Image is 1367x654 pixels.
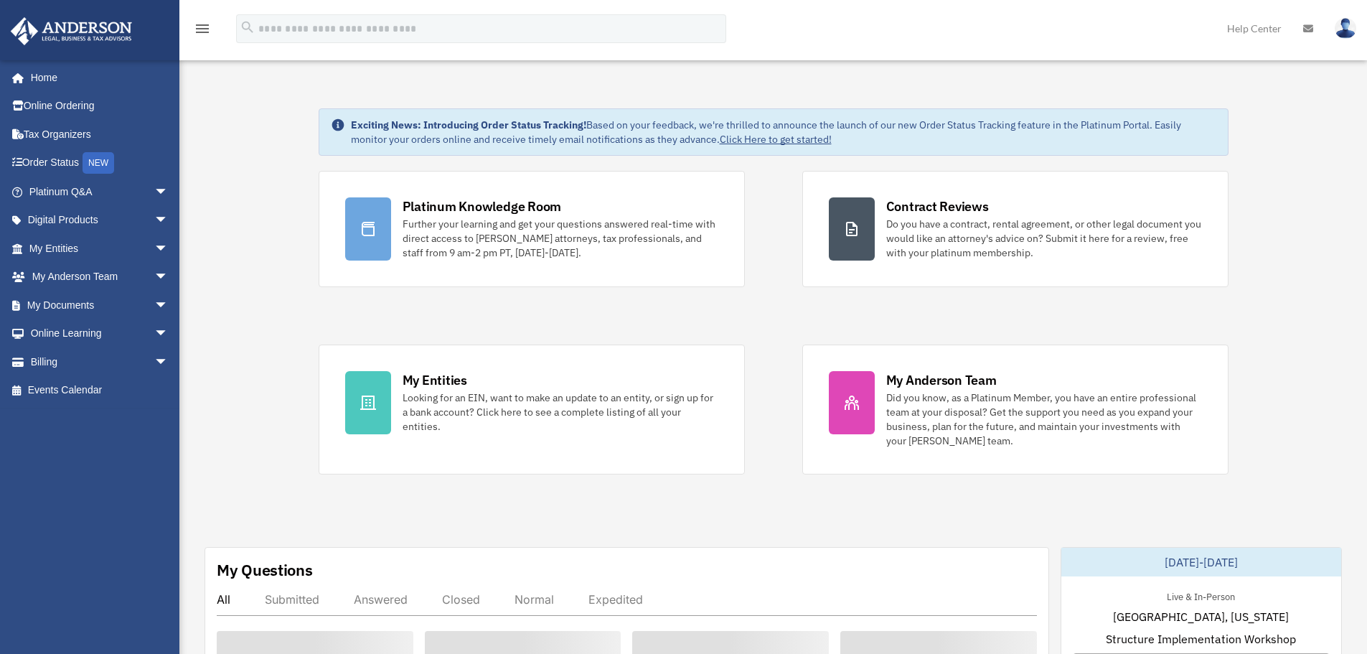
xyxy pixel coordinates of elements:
span: [GEOGRAPHIC_DATA], [US_STATE] [1113,608,1289,625]
a: Online Learningarrow_drop_down [10,319,190,348]
div: NEW [83,152,114,174]
div: Expedited [588,592,643,607]
div: Platinum Knowledge Room [403,197,562,215]
div: Did you know, as a Platinum Member, you have an entire professional team at your disposal? Get th... [886,391,1202,448]
span: arrow_drop_down [154,234,183,263]
a: Events Calendar [10,376,190,405]
a: Tax Organizers [10,120,190,149]
a: Digital Productsarrow_drop_down [10,206,190,235]
div: My Entities [403,371,467,389]
strong: Exciting News: Introducing Order Status Tracking! [351,118,586,131]
span: arrow_drop_down [154,291,183,320]
div: My Anderson Team [886,371,997,389]
span: arrow_drop_down [154,206,183,235]
i: search [240,19,255,35]
a: Billingarrow_drop_down [10,347,190,376]
a: Platinum Knowledge Room Further your learning and get your questions answered real-time with dire... [319,171,745,287]
span: arrow_drop_down [154,177,183,207]
a: My Documentsarrow_drop_down [10,291,190,319]
a: Platinum Q&Aarrow_drop_down [10,177,190,206]
div: Live & In-Person [1155,588,1246,603]
div: [DATE]-[DATE] [1061,548,1341,576]
a: Contract Reviews Do you have a contract, rental agreement, or other legal document you would like... [802,171,1229,287]
div: Based on your feedback, we're thrilled to announce the launch of our new Order Status Tracking fe... [351,118,1216,146]
img: User Pic [1335,18,1356,39]
a: Online Ordering [10,92,190,121]
a: Home [10,63,183,92]
div: Closed [442,592,480,607]
div: Contract Reviews [886,197,989,215]
a: My Anderson Teamarrow_drop_down [10,263,190,291]
a: My Anderson Team Did you know, as a Platinum Member, you have an entire professional team at your... [802,345,1229,475]
span: arrow_drop_down [154,347,183,377]
a: Order StatusNEW [10,149,190,178]
span: arrow_drop_down [154,263,183,292]
div: Answered [354,592,408,607]
div: Further your learning and get your questions answered real-time with direct access to [PERSON_NAM... [403,217,718,260]
a: Click Here to get started! [720,133,832,146]
a: My Entities Looking for an EIN, want to make an update to an entity, or sign up for a bank accoun... [319,345,745,475]
a: menu [194,25,211,37]
div: All [217,592,230,607]
a: My Entitiesarrow_drop_down [10,234,190,263]
div: Looking for an EIN, want to make an update to an entity, or sign up for a bank account? Click her... [403,391,718,434]
div: Normal [515,592,554,607]
div: Do you have a contract, rental agreement, or other legal document you would like an attorney's ad... [886,217,1202,260]
span: Structure Implementation Workshop [1106,630,1296,648]
div: My Questions [217,559,313,581]
span: arrow_drop_down [154,319,183,349]
img: Anderson Advisors Platinum Portal [6,17,136,45]
i: menu [194,20,211,37]
div: Submitted [265,592,319,607]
